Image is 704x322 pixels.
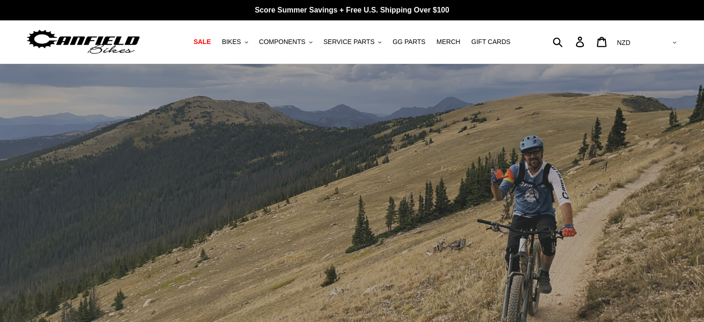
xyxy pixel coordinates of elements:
[319,36,386,48] button: SERVICE PARTS
[25,27,141,57] img: Canfield Bikes
[255,36,317,48] button: COMPONENTS
[193,38,211,46] span: SALE
[432,36,465,48] a: MERCH
[324,38,374,46] span: SERVICE PARTS
[222,38,241,46] span: BIKES
[467,36,515,48] a: GIFT CARDS
[471,38,511,46] span: GIFT CARDS
[189,36,215,48] a: SALE
[436,38,460,46] span: MERCH
[217,36,252,48] button: BIKES
[388,36,430,48] a: GG PARTS
[392,38,425,46] span: GG PARTS
[259,38,305,46] span: COMPONENTS
[558,32,581,52] input: Search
